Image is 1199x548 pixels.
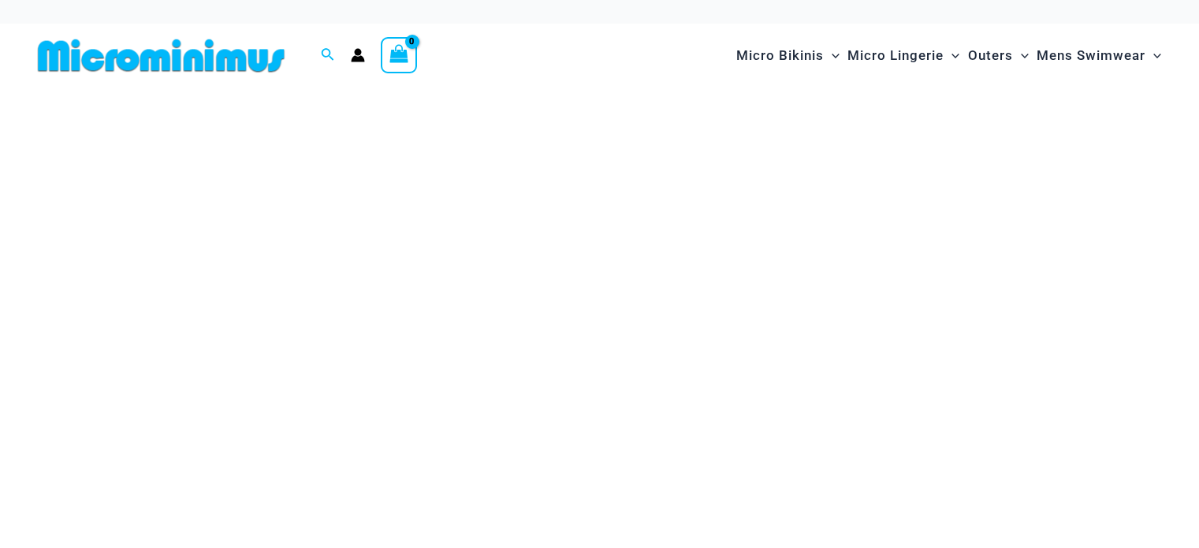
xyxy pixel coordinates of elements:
[968,35,1013,76] span: Outers
[843,32,963,80] a: Micro LingerieMenu ToggleMenu Toggle
[381,37,417,73] a: View Shopping Cart, empty
[730,29,1167,82] nav: Site Navigation
[351,48,365,62] a: Account icon link
[1033,32,1165,80] a: Mens SwimwearMenu ToggleMenu Toggle
[736,35,824,76] span: Micro Bikinis
[1013,35,1029,76] span: Menu Toggle
[847,35,944,76] span: Micro Lingerie
[824,35,840,76] span: Menu Toggle
[1145,35,1161,76] span: Menu Toggle
[1037,35,1145,76] span: Mens Swimwear
[944,35,959,76] span: Menu Toggle
[321,46,335,65] a: Search icon link
[964,32,1033,80] a: OutersMenu ToggleMenu Toggle
[732,32,843,80] a: Micro BikinisMenu ToggleMenu Toggle
[32,38,291,73] img: MM SHOP LOGO FLAT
